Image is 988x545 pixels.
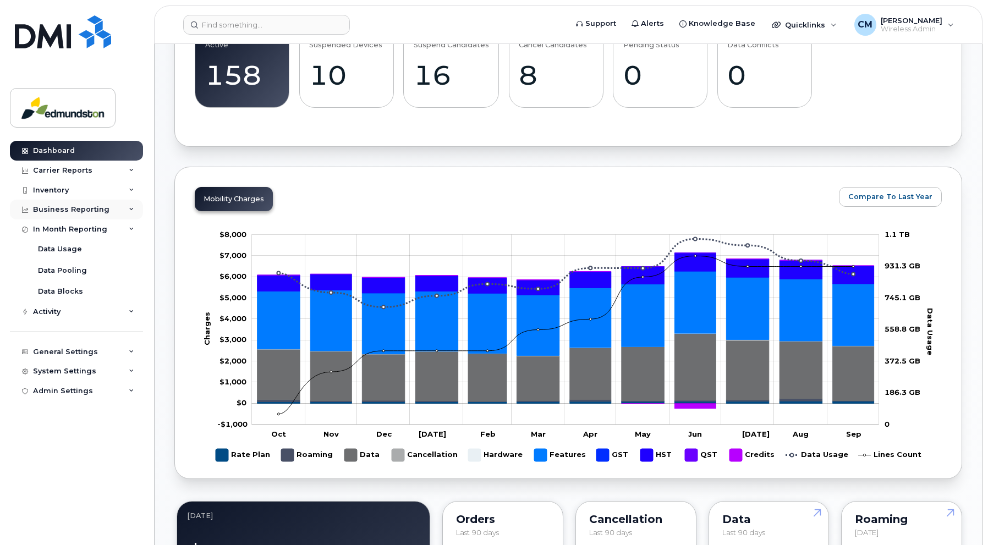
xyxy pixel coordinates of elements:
tspan: $5,000 [219,293,246,301]
tspan: $7,000 [219,251,246,260]
span: Knowledge Base [689,18,755,29]
tspan: $3,000 [219,335,246,344]
tspan: Aug [792,429,809,438]
tspan: 558.8 GB [885,324,920,333]
g: Data [344,444,381,466]
div: Data [722,515,816,524]
tspan: Jun [688,429,701,438]
g: Roaming [257,399,874,401]
tspan: 0 [885,419,890,428]
g: Data [257,333,874,401]
g: $0 [219,272,246,280]
a: Suspend Candidates16 [414,31,489,101]
a: Suspended Devices10 [309,31,383,101]
tspan: 931.3 GB [885,261,920,270]
tspan: May [634,429,650,438]
tspan: Apr [583,429,597,438]
tspan: Charges [202,312,211,345]
input: Find something... [183,15,350,35]
tspan: Sep [846,429,861,438]
span: Support [585,18,616,29]
div: Cancellation [589,515,683,524]
tspan: Nov [323,429,338,438]
tspan: $8,000 [219,229,246,238]
g: $0 [219,356,246,365]
tspan: 372.5 GB [885,356,920,365]
tspan: $1,000 [219,377,246,386]
g: $0 [219,251,246,260]
g: Chart [202,229,935,465]
div: 10 [309,59,383,91]
a: Data Conflicts0 [727,31,802,101]
a: Support [568,13,624,35]
span: Last 90 days [722,528,765,537]
g: Data Usage [786,444,848,466]
tspan: -$1,000 [217,419,248,428]
g: Rate Plan [257,401,874,403]
g: $0 [219,293,246,301]
div: 0 [623,59,698,91]
g: Hardware [468,444,523,466]
tspan: 186.3 GB [885,388,920,397]
span: Last 90 days [456,528,499,537]
g: $0 [219,229,246,238]
div: Roaming [855,515,948,524]
g: GST [596,444,629,466]
div: 16 [414,59,489,91]
g: HST [640,444,674,466]
g: Lines Count [858,444,921,466]
span: Last 90 days [589,528,632,537]
div: Orders [456,515,550,524]
tspan: Data Usage [926,308,935,355]
tspan: $0 [237,398,246,407]
g: HST [257,253,874,295]
span: Wireless Admin [881,25,942,34]
g: Legend [216,444,921,466]
span: Alerts [641,18,664,29]
tspan: $2,000 [219,356,246,365]
span: [DATE] [855,528,879,537]
span: Compare To Last Year [848,191,932,202]
div: Quicklinks [764,14,844,36]
div: Christian Michaud [847,14,962,36]
tspan: 1.1 TB [885,229,910,238]
tspan: Feb [480,429,496,438]
g: $0 [219,335,246,344]
a: Cancel Candidates8 [519,31,593,101]
div: 8 [519,59,593,91]
span: Quicklinks [785,20,825,29]
g: Rate Plan [216,444,270,466]
div: 0 [727,59,802,91]
g: $0 [217,419,248,428]
a: Active158 [205,31,279,101]
div: 158 [205,59,279,91]
g: Credits [729,444,775,466]
a: Knowledge Base [672,13,763,35]
g: $0 [219,377,246,386]
tspan: $6,000 [219,272,246,280]
tspan: 745.1 GB [885,293,920,301]
tspan: Oct [271,429,286,438]
a: Pending Status0 [623,31,698,101]
tspan: Mar [530,429,545,438]
span: CM [858,18,872,31]
tspan: [DATE] [419,429,446,438]
tspan: [DATE] [742,429,769,438]
a: Alerts [624,13,672,35]
g: Roaming [281,444,333,466]
tspan: Dec [376,429,392,438]
button: Compare To Last Year [839,187,942,207]
g: QST [685,444,718,466]
g: Features [257,271,874,355]
span: [PERSON_NAME] [881,16,942,25]
tspan: $4,000 [219,314,246,323]
g: Features [534,444,586,466]
g: $0 [219,314,246,323]
g: Cancellation [392,444,458,466]
div: September 2025 [187,511,420,520]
